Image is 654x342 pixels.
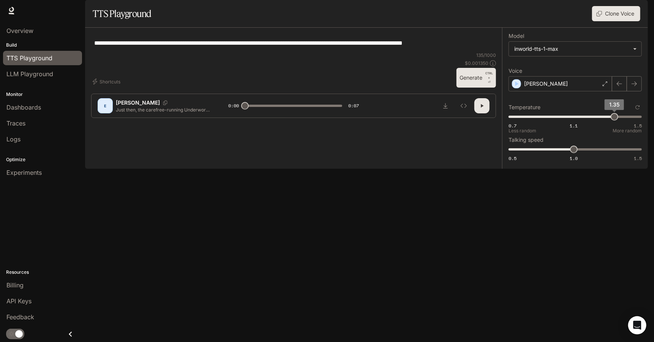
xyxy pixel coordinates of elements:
[99,100,111,112] div: E
[509,42,641,56] div: inworld-tts-1-max
[509,105,540,110] p: Temperature
[634,122,642,129] span: 1.5
[485,71,493,85] p: ⏎
[160,100,171,105] button: Copy Voice ID
[476,52,496,58] p: 135 / 1000
[509,33,524,39] p: Model
[570,122,578,129] span: 1.1
[485,71,493,80] p: CTRL +
[634,155,642,162] span: 1.5
[91,75,123,88] button: Shortcuts
[93,6,152,21] h1: TTS Playground
[509,137,543,143] p: Talking speed
[628,316,646,334] div: Open Intercom Messenger
[509,122,517,129] span: 0.7
[613,129,642,133] p: More random
[228,102,239,110] span: 0:00
[456,98,471,113] button: Inspect
[609,101,619,108] span: 1.35
[509,68,522,74] p: Voice
[509,129,536,133] p: Less random
[509,155,517,162] span: 0.5
[348,102,359,110] span: 0:07
[116,99,160,107] p: [PERSON_NAME]
[465,60,488,66] p: $ 0.001350
[633,103,642,111] button: Reset to default
[514,45,629,53] div: inworld-tts-1-max
[524,80,568,88] p: [PERSON_NAME]
[570,155,578,162] span: 1.0
[438,98,453,113] button: Download audio
[457,68,496,88] button: GenerateCTRL +⏎
[116,107,210,113] p: Just then, the carefree-running Underworld Prince runs headlong into a thick and deadly wall of s...
[592,6,640,21] button: Clone Voice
